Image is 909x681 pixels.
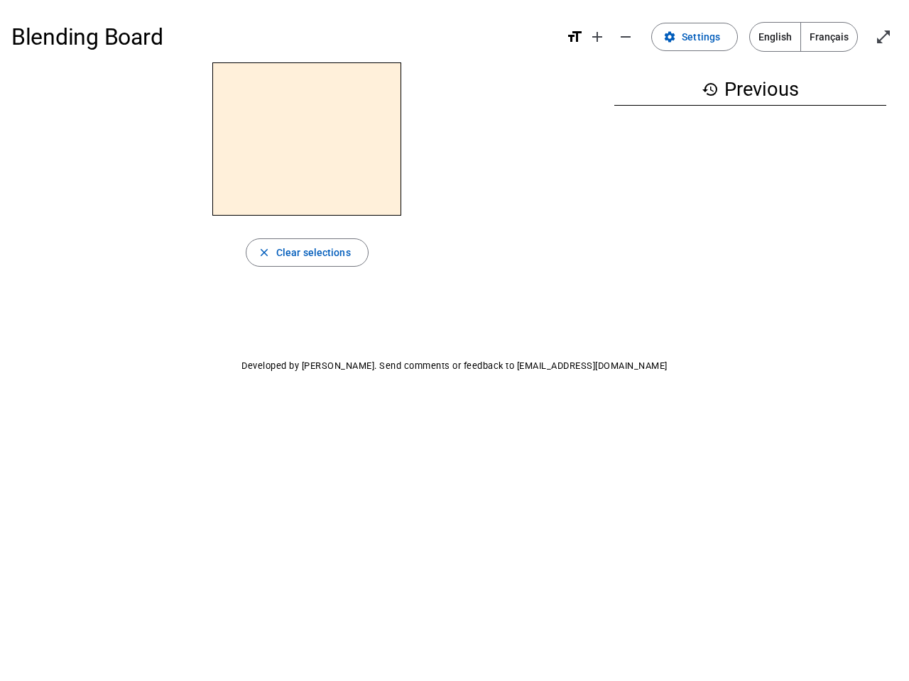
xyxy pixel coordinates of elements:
[614,74,886,106] h3: Previous
[875,28,892,45] mat-icon: open_in_full
[258,246,271,259] mat-icon: close
[589,28,606,45] mat-icon: add
[663,31,676,43] mat-icon: settings
[702,81,719,98] mat-icon: history
[246,238,369,267] button: Clear selections
[682,28,720,45] span: Settings
[11,14,555,60] h1: Blending Board
[611,23,640,51] button: Decrease font size
[750,23,800,51] span: English
[276,244,351,261] span: Clear selections
[583,23,611,51] button: Increase font size
[869,23,898,51] button: Enter full screen
[566,28,583,45] mat-icon: format_size
[801,23,857,51] span: Français
[617,28,634,45] mat-icon: remove
[11,358,898,375] p: Developed by [PERSON_NAME]. Send comments or feedback to [EMAIL_ADDRESS][DOMAIN_NAME]
[651,23,738,51] button: Settings
[749,22,858,52] mat-button-toggle-group: Language selection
